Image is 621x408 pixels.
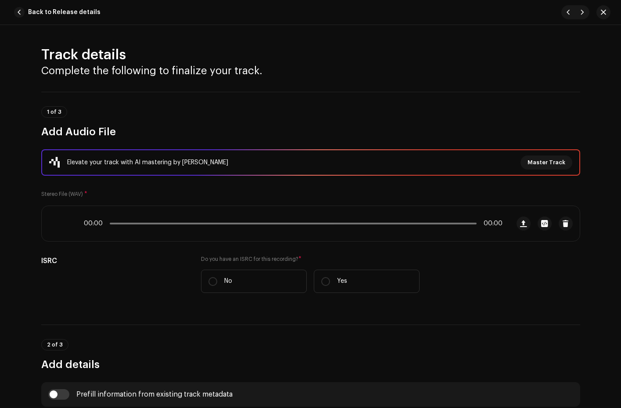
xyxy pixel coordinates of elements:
[41,64,580,78] h3: Complete the following to finalize your track.
[76,391,233,398] div: Prefill information from existing track metadata
[520,155,572,170] button: Master Track
[201,256,420,263] label: Do you have an ISRC for this recording?
[41,256,187,266] h5: ISRC
[41,125,580,139] h3: Add Audio File
[67,157,228,168] div: Elevate your track with AI mastering by [PERSON_NAME]
[224,277,232,286] p: No
[337,277,347,286] p: Yes
[480,220,503,227] span: 00:00
[528,154,565,171] span: Master Track
[41,357,580,372] h3: Add details
[41,46,580,64] h2: Track details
